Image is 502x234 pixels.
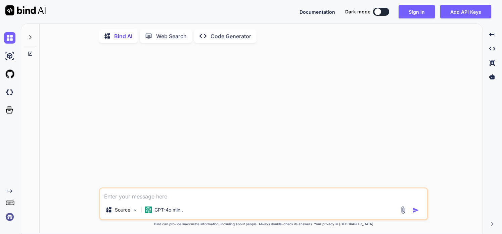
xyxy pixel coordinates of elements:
span: Documentation [300,9,335,15]
button: Documentation [300,8,335,15]
img: Bind AI [5,5,46,15]
p: Source [115,207,130,213]
p: Code Generator [211,32,251,40]
button: Sign in [399,5,435,18]
p: Bind can provide inaccurate information, including about people. Always double-check its answers.... [99,222,428,227]
img: signin [4,211,15,223]
img: attachment [399,206,407,214]
p: Bind AI [114,32,132,40]
img: GPT-4o mini [145,207,152,213]
button: Add API Keys [440,5,491,18]
span: Dark mode [345,8,370,15]
p: Web Search [156,32,187,40]
p: GPT-4o min.. [154,207,183,213]
img: ai-studio [4,50,15,62]
img: darkCloudIdeIcon [4,86,15,98]
img: githubLight [4,68,15,80]
img: icon [412,207,419,214]
img: chat [4,32,15,44]
img: Pick Models [132,207,138,213]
